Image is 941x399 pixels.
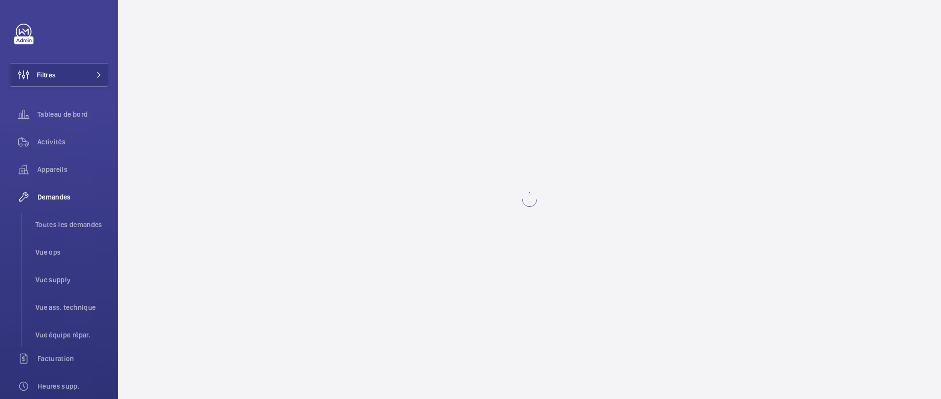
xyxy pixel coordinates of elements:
[37,137,108,147] span: Activités
[35,247,108,257] span: Vue ops
[37,354,108,364] span: Facturation
[37,192,108,202] span: Demandes
[37,165,108,174] span: Appareils
[10,63,108,87] button: Filtres
[35,330,108,340] span: Vue équipe répar.
[35,302,108,312] span: Vue ass. technique
[35,220,108,230] span: Toutes les demandes
[37,381,108,391] span: Heures supp.
[37,70,56,80] span: Filtres
[37,109,108,119] span: Tableau de bord
[35,275,108,285] span: Vue supply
